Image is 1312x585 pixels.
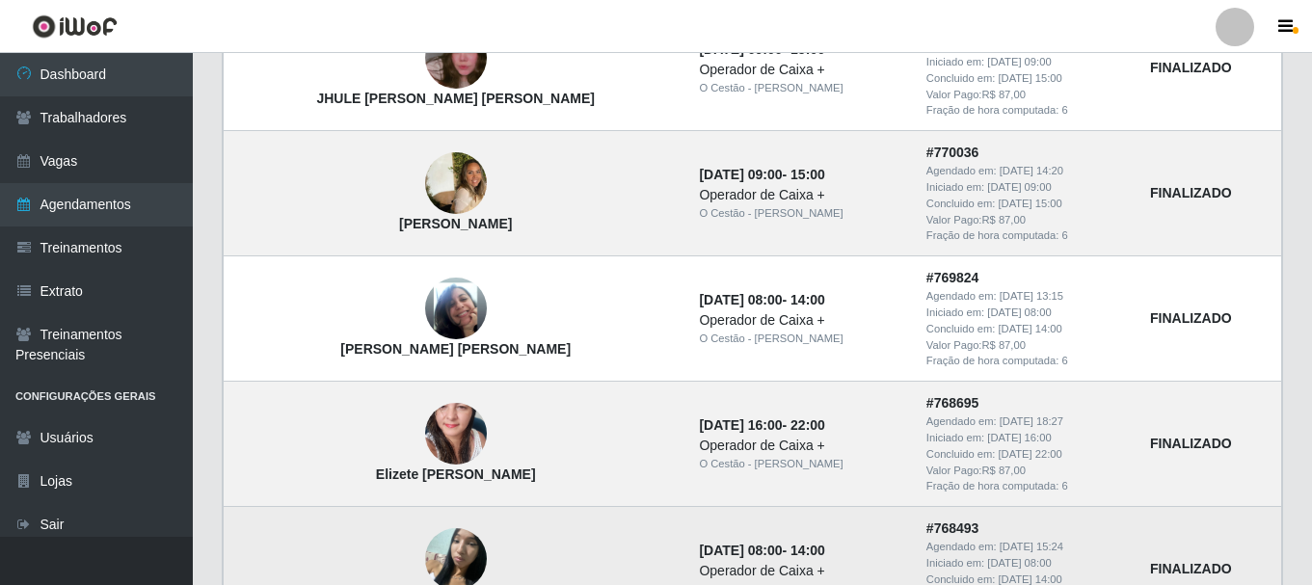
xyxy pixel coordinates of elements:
div: O Cestão - [PERSON_NAME] [699,205,902,222]
div: Concluido em: [926,70,1127,87]
strong: # 769824 [926,270,979,285]
div: Fração de hora computada: 6 [926,478,1127,494]
time: [DATE] 09:00 [987,56,1051,67]
div: Operador de Caixa + [699,436,902,456]
div: Valor Pago: R$ 87,00 [926,212,1127,228]
div: Valor Pago: R$ 87,00 [926,463,1127,479]
strong: - [699,417,824,433]
div: Agendado em: [926,413,1127,430]
strong: # 770036 [926,145,979,160]
div: Iniciado em: [926,54,1127,70]
strong: - [699,543,824,558]
strong: [PERSON_NAME] [399,216,512,231]
div: Agendado em: [926,288,1127,305]
div: Operador de Caixa + [699,310,902,331]
time: [DATE] 16:00 [699,417,782,433]
time: [DATE] 15:00 [998,72,1061,84]
div: Iniciado em: [926,305,1127,321]
img: CoreUI Logo [32,14,118,39]
strong: FINALIZADO [1150,185,1232,200]
strong: # 768695 [926,395,979,411]
div: Fração de hora computada: 6 [926,353,1127,369]
img: Nubia de Alcântara Silva [425,253,487,363]
div: O Cestão - [PERSON_NAME] [699,331,902,347]
div: Fração de hora computada: 6 [926,227,1127,244]
time: [DATE] 14:00 [998,573,1061,585]
time: [DATE] 08:00 [987,306,1051,318]
div: O Cestão - [PERSON_NAME] [699,80,902,96]
div: Concluido em: [926,321,1127,337]
strong: Elizete [PERSON_NAME] [376,466,536,482]
strong: FINALIZADO [1150,436,1232,451]
time: 15:00 [790,167,825,182]
time: [DATE] 18:27 [1000,415,1063,427]
div: Operador de Caixa + [699,185,902,205]
div: Iniciado em: [926,430,1127,446]
div: O Cestão - [PERSON_NAME] [699,456,902,472]
div: Iniciado em: [926,179,1127,196]
div: Fração de hora computada: 6 [926,102,1127,119]
img: Elizete Augusto da Silva [425,369,487,499]
time: [DATE] 09:00 [699,167,782,182]
time: [DATE] 08:00 [987,557,1051,569]
strong: - [699,167,824,182]
div: Valor Pago: R$ 87,00 [926,337,1127,354]
strong: FINALIZADO [1150,561,1232,576]
time: 22:00 [790,417,825,433]
div: Concluido em: [926,446,1127,463]
img: JHULE HELLEN GONCALVES PORFIRIO [425,3,487,113]
time: [DATE] 08:00 [699,543,782,558]
strong: FINALIZADO [1150,60,1232,75]
time: 14:00 [790,292,825,307]
time: [DATE] 22:00 [998,448,1061,460]
strong: [PERSON_NAME] [PERSON_NAME] [340,341,571,357]
img: Emanuela Lima [425,136,487,231]
time: [DATE] 14:20 [1000,165,1063,176]
time: [DATE] 08:00 [699,292,782,307]
time: [DATE] 15:00 [998,198,1061,209]
time: [DATE] 14:00 [998,323,1061,334]
div: Agendado em: [926,539,1127,555]
div: Iniciado em: [926,555,1127,572]
time: [DATE] 09:00 [987,181,1051,193]
div: Operador de Caixa + [699,60,902,80]
time: [DATE] 13:15 [1000,290,1063,302]
strong: JHULE [PERSON_NAME] [PERSON_NAME] [316,91,595,106]
time: 14:00 [790,543,825,558]
strong: FINALIZADO [1150,310,1232,326]
div: Operador de Caixa + [699,561,902,581]
strong: # 768493 [926,520,979,536]
strong: - [699,292,824,307]
div: Valor Pago: R$ 87,00 [926,87,1127,103]
div: Concluido em: [926,196,1127,212]
div: Agendado em: [926,163,1127,179]
time: [DATE] 15:24 [1000,541,1063,552]
time: [DATE] 16:00 [987,432,1051,443]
